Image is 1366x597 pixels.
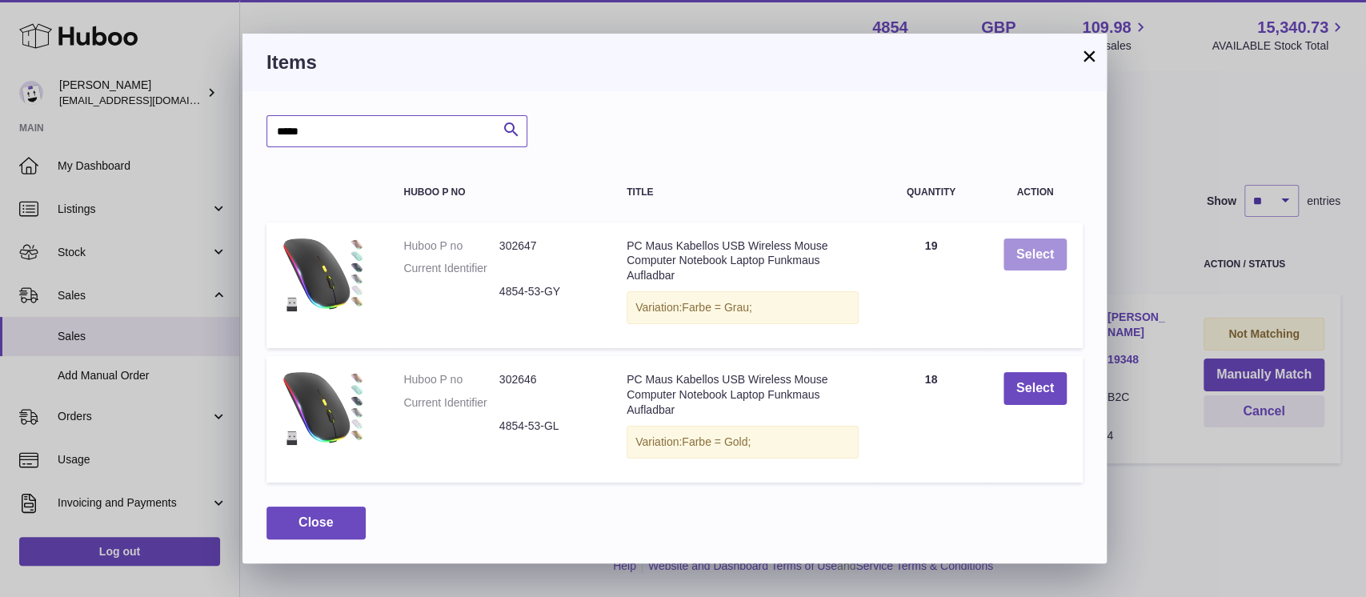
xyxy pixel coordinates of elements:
[627,426,859,459] div: Variation:
[282,372,363,447] img: PC Maus Kabellos USB Wireless Mouse Computer Notebook Laptop Funkmaus Aufladbar
[499,372,595,387] dd: 302646
[499,284,595,299] dd: 4854-53-GY
[1003,238,1067,271] button: Select
[403,372,499,387] dt: Huboo P no
[266,50,1083,75] h3: Items
[499,238,595,254] dd: 302647
[611,171,875,214] th: Title
[682,301,752,314] span: Farbe = Grau;
[266,507,366,539] button: Close
[875,171,987,214] th: Quantity
[282,238,363,313] img: PC Maus Kabellos USB Wireless Mouse Computer Notebook Laptop Funkmaus Aufladbar
[499,419,595,434] dd: 4854-53-GL
[403,395,499,411] dt: Current Identifier
[1080,46,1099,66] button: ×
[682,435,751,448] span: Farbe = Gold;
[403,261,499,276] dt: Current Identifier
[627,372,859,418] div: PC Maus Kabellos USB Wireless Mouse Computer Notebook Laptop Funkmaus Aufladbar
[875,222,987,349] td: 19
[627,291,859,324] div: Variation:
[987,171,1083,214] th: Action
[298,515,334,529] span: Close
[403,238,499,254] dt: Huboo P no
[387,171,611,214] th: Huboo P no
[875,356,987,483] td: 18
[1003,372,1067,405] button: Select
[627,238,859,284] div: PC Maus Kabellos USB Wireless Mouse Computer Notebook Laptop Funkmaus Aufladbar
